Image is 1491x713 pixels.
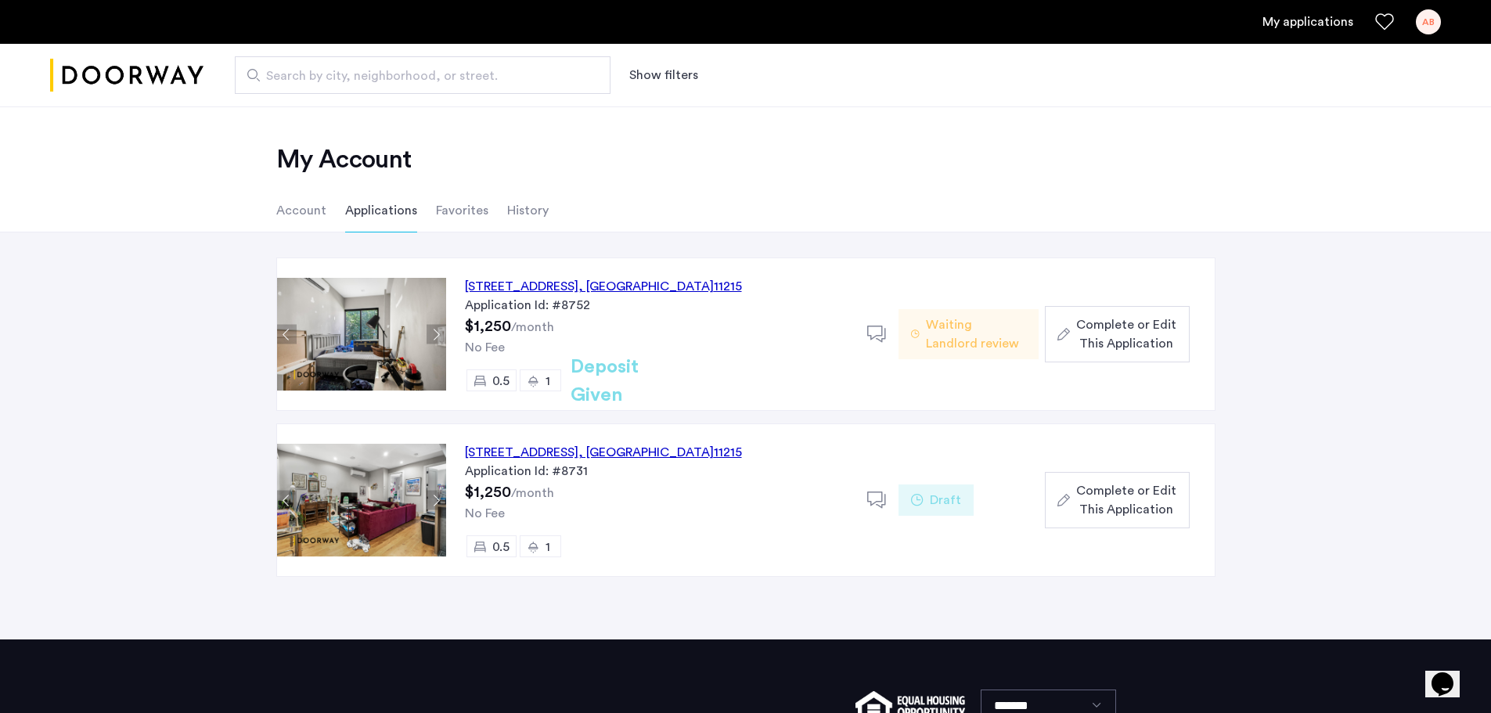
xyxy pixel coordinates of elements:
button: button [1045,472,1189,528]
a: My application [1262,13,1353,31]
li: Favorites [436,189,488,232]
img: Apartment photo [277,444,446,556]
button: Show or hide filters [629,66,698,85]
button: button [1045,306,1189,362]
span: Complete or Edit This Application [1076,315,1176,353]
h2: Deposit Given [571,353,695,409]
span: No Fee [465,507,505,520]
div: AB [1416,9,1441,34]
span: $1,250 [465,484,511,500]
button: Next apartment [427,491,446,510]
div: [STREET_ADDRESS] 11215 [465,277,742,296]
a: Favorites [1375,13,1394,31]
span: , [GEOGRAPHIC_DATA] [578,280,714,293]
a: Cazamio logo [50,46,203,105]
div: Application Id: #8752 [465,296,848,315]
span: No Fee [465,341,505,354]
sub: /month [511,321,554,333]
li: History [507,189,549,232]
li: Applications [345,189,417,232]
img: logo [50,46,203,105]
span: 0.5 [492,375,510,387]
button: Previous apartment [277,325,297,344]
input: Apartment Search [235,56,610,94]
span: 1 [546,541,550,553]
span: , [GEOGRAPHIC_DATA] [578,446,714,459]
span: Waiting Landlord review [926,315,1026,353]
button: Previous apartment [277,491,297,510]
img: Apartment photo [277,278,446,391]
span: Draft [930,491,961,510]
span: 0.5 [492,541,510,553]
span: Complete or Edit This Application [1076,481,1176,519]
li: Account [276,189,326,232]
iframe: chat widget [1425,650,1475,697]
div: Application Id: #8731 [465,462,848,481]
span: $1,250 [465,319,511,334]
sub: /month [511,487,554,499]
button: Next apartment [427,325,446,344]
span: Search by city, neighborhood, or street. [266,67,567,85]
div: [STREET_ADDRESS] 11215 [465,443,742,462]
span: 1 [546,375,550,387]
h2: My Account [276,144,1215,175]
